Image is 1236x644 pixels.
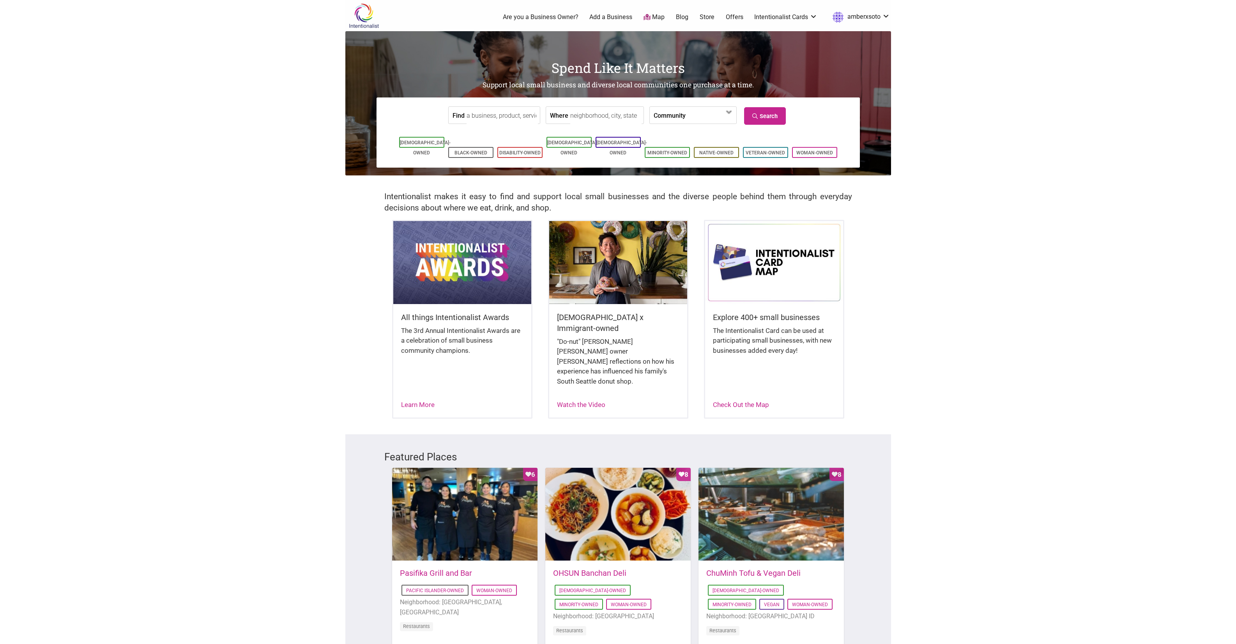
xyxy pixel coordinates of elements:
a: [DEMOGRAPHIC_DATA]-Owned [547,140,598,156]
a: Woman-Owned [792,602,828,607]
li: Neighborhood: [GEOGRAPHIC_DATA] [553,611,683,621]
a: [DEMOGRAPHIC_DATA]-Owned [596,140,647,156]
a: Woman-Owned [611,602,647,607]
a: Watch the Video [557,401,605,409]
a: Disability-Owned [499,150,541,156]
a: ChuMinh Tofu & Vegan Deli [706,568,801,578]
a: Minority-Owned [647,150,687,156]
h5: All things Intentionalist Awards [401,312,523,323]
a: Woman-Owned [476,588,512,593]
h5: [DEMOGRAPHIC_DATA] x Immigrant-owned [557,312,679,334]
a: Check Out the Map [713,401,769,409]
a: Woman-Owned [796,150,833,156]
h1: Spend Like It Matters [345,58,891,77]
a: Blog [676,13,688,21]
a: Vegan [764,602,780,607]
a: Map [644,13,665,22]
a: Veteran-Owned [746,150,785,156]
div: The Intentionalist Card can be used at participating small businesses, with new businesses added ... [713,326,835,364]
div: The 3rd Annual Intentionalist Awards are a celebration of small business community champions. [401,326,523,364]
h2: Support local small business and diverse local communities one purchase at a time. [345,80,891,90]
a: Store [700,13,714,21]
a: OHSUN Banchan Deli [553,568,626,578]
a: Black-Owned [454,150,487,156]
a: Offers [726,13,743,21]
h2: Intentionalist makes it easy to find and support local small businesses and the diverse people be... [384,191,852,214]
label: Community [654,107,686,124]
label: Where [550,107,568,124]
input: neighborhood, city, state [570,107,642,124]
label: Find [453,107,465,124]
img: Intentionalist [345,3,382,28]
a: Search [744,107,786,125]
a: Minority-Owned [713,602,752,607]
a: Learn More [401,401,435,409]
input: a business, product, service [467,107,538,124]
div: "Do-nut" [PERSON_NAME] [PERSON_NAME] owner [PERSON_NAME] reflections on how his experience has in... [557,337,679,395]
a: amberxsoto [829,10,890,24]
h5: Explore 400+ small businesses [713,312,835,323]
a: Native-Owned [699,150,734,156]
a: Restaurants [709,628,736,633]
a: Add a Business [589,13,632,21]
a: Restaurants [556,628,583,633]
a: [DEMOGRAPHIC_DATA]-Owned [400,140,451,156]
a: Are you a Business Owner? [503,13,578,21]
a: Pasifika Grill and Bar [400,568,472,578]
a: [DEMOGRAPHIC_DATA]-Owned [559,588,626,593]
a: Minority-Owned [559,602,598,607]
li: Neighborhood: [GEOGRAPHIC_DATA] ID [706,611,836,621]
li: Neighborhood: [GEOGRAPHIC_DATA], [GEOGRAPHIC_DATA] [400,597,530,617]
h3: Featured Places [384,450,852,464]
a: [DEMOGRAPHIC_DATA]-Owned [713,588,779,593]
img: King Donuts - Hong Chhuor [549,221,687,304]
a: Restaurants [403,623,430,629]
a: Intentionalist Cards [754,13,817,21]
img: Intentionalist Card Map [705,221,843,304]
img: Intentionalist Awards [393,221,531,304]
a: Pacific Islander-Owned [406,588,464,593]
